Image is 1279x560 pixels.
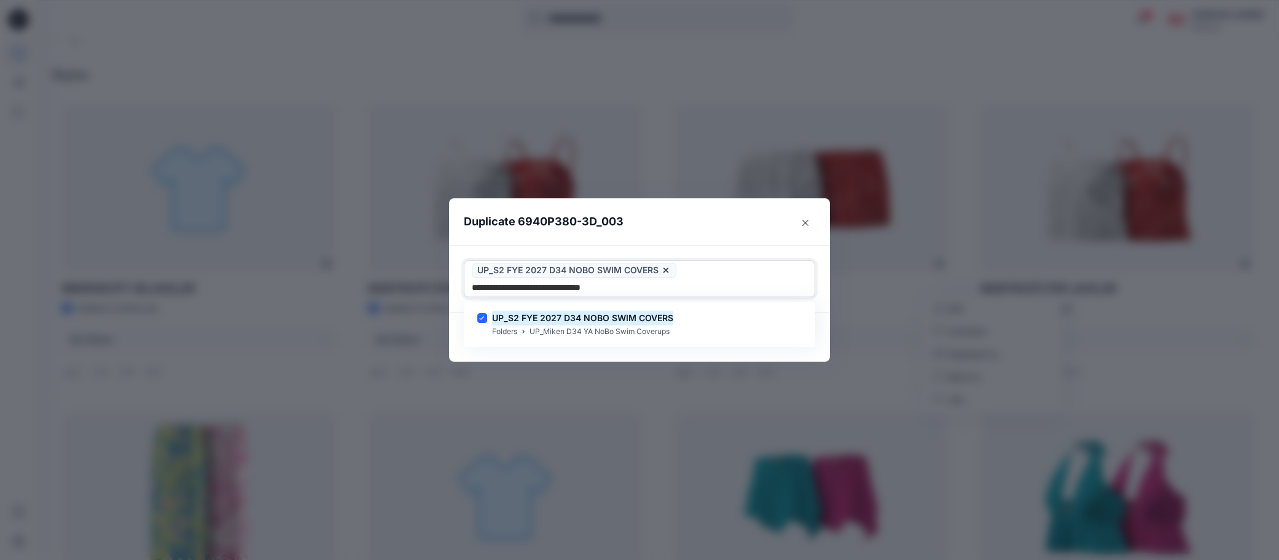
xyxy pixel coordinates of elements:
p: Folders [492,325,517,338]
span: UP_S2 FYE 2027 D34 NOBO SWIM COVERS [477,263,659,278]
button: Close [796,213,815,233]
mark: UP_S2 FYE 2027 D34 NOBO SWIM COVERS [492,309,673,326]
p: Duplicate 6940P380-3D_003 [464,213,624,230]
p: UP_Miken D34 YA NoBo Swim Coverups [530,325,670,338]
